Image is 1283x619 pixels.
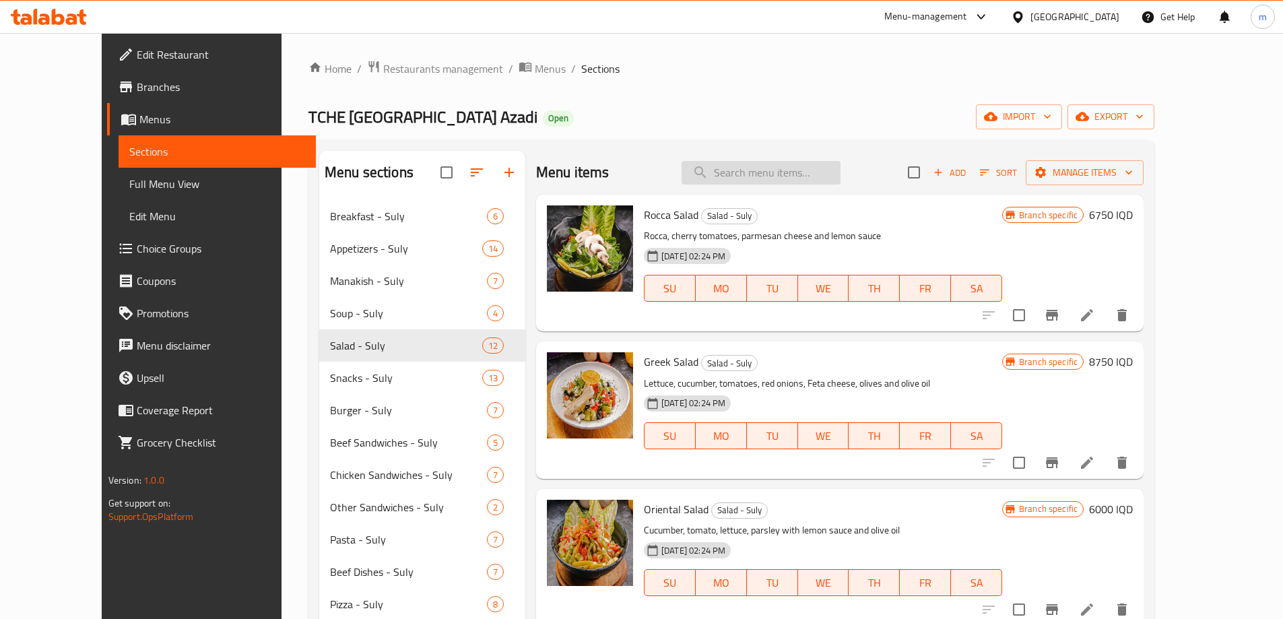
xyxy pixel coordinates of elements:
[330,402,487,418] span: Burger - Suly
[508,61,513,77] li: /
[747,422,798,449] button: TU
[571,61,576,77] li: /
[650,279,690,298] span: SU
[849,569,900,596] button: TH
[383,61,503,77] span: Restaurants management
[951,569,1002,596] button: SA
[656,544,731,557] span: [DATE] 02:24 PM
[650,426,690,446] span: SU
[487,596,504,612] div: items
[330,273,487,289] span: Manakish - Suly
[330,596,487,612] div: Pizza - Suly
[319,200,525,232] div: Breakfast - Suly6
[644,375,1002,392] p: Lettuce, cucumber, tomatoes, red onions, Feta cheese, olives and olive oil
[488,501,503,514] span: 2
[1036,299,1068,331] button: Branch-specific-item
[752,279,793,298] span: TU
[682,161,841,185] input: search
[488,533,503,546] span: 7
[1078,108,1144,125] span: export
[319,362,525,394] div: Snacks - Suly13
[644,205,698,225] span: Rocca Salad
[1014,502,1083,515] span: Branch specific
[330,208,487,224] span: Breakfast - Suly
[644,569,696,596] button: SU
[900,422,951,449] button: FR
[1036,447,1068,479] button: Branch-specific-item
[137,273,305,289] span: Coupons
[107,297,316,329] a: Promotions
[798,569,849,596] button: WE
[319,232,525,265] div: Appetizers - Suly14
[519,60,566,77] a: Menus
[752,426,793,446] span: TU
[108,494,170,512] span: Get support on:
[330,337,482,354] span: Salad - Suly
[928,162,971,183] span: Add item
[139,111,305,127] span: Menus
[319,426,525,459] div: Beef Sandwiches - Suly5
[535,61,566,77] span: Menus
[488,436,503,449] span: 5
[656,397,731,410] span: [DATE] 02:24 PM
[107,265,316,297] a: Coupons
[330,467,487,483] div: Chicken Sandwiches - Suly
[798,275,849,302] button: WE
[483,242,503,255] span: 14
[137,240,305,257] span: Choice Groups
[319,394,525,426] div: Burger - Suly7
[487,208,504,224] div: items
[644,499,709,519] span: Oriental Salad
[803,279,844,298] span: WE
[108,508,194,525] a: Support.OpsPlatform
[747,275,798,302] button: TU
[488,210,503,223] span: 6
[129,176,305,192] span: Full Menu View
[137,46,305,63] span: Edit Restaurant
[308,60,1154,77] nav: breadcrumb
[319,523,525,556] div: Pasta - Suly7
[330,240,482,257] span: Appetizers - Suly
[487,434,504,451] div: items
[461,156,493,189] span: Sort sections
[308,102,537,132] span: TCHE [GEOGRAPHIC_DATA] Azadi
[1014,356,1083,368] span: Branch specific
[488,307,503,320] span: 4
[319,556,525,588] div: Beef Dishes - Suly7
[696,275,747,302] button: MO
[977,162,1020,183] button: Sort
[482,337,504,354] div: items
[330,305,487,321] span: Soup - Suly
[1005,301,1033,329] span: Select to update
[488,275,503,288] span: 7
[487,564,504,580] div: items
[701,426,742,446] span: MO
[798,422,849,449] button: WE
[701,279,742,298] span: MO
[357,61,362,77] li: /
[108,471,141,489] span: Version:
[319,459,525,491] div: Chicken Sandwiches - Suly7
[644,228,1002,245] p: Rocca, cherry tomatoes, parmesan cheese and lemon sauce
[702,356,757,371] span: Salad - Suly
[488,598,503,611] span: 8
[1089,205,1133,224] h6: 6750 IQD
[482,240,504,257] div: items
[330,499,487,515] span: Other Sandwiches - Suly
[487,531,504,548] div: items
[644,275,696,302] button: SU
[107,362,316,394] a: Upsell
[137,305,305,321] span: Promotions
[1106,447,1138,479] button: delete
[711,502,768,519] div: Salad - Suly
[951,275,1002,302] button: SA
[849,422,900,449] button: TH
[107,329,316,362] a: Menu disclaimer
[644,422,696,449] button: SU
[956,573,997,593] span: SA
[483,372,503,385] span: 13
[701,355,758,371] div: Salad - Suly
[656,250,731,263] span: [DATE] 02:24 PM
